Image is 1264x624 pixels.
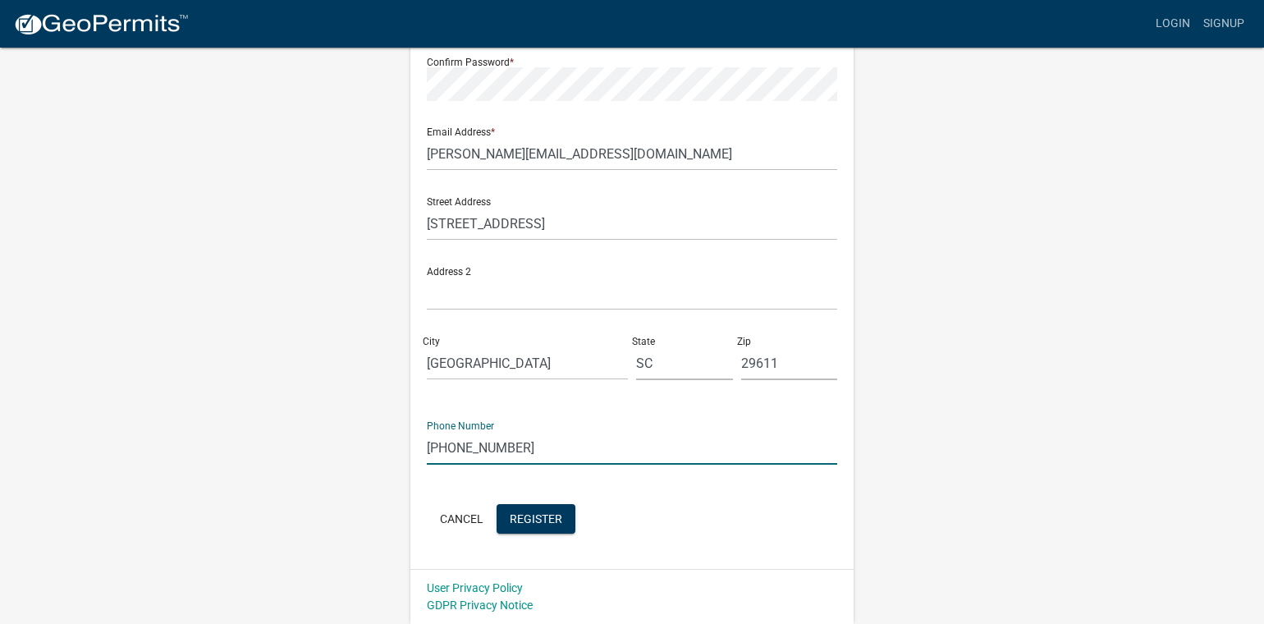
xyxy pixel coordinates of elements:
[1197,8,1251,39] a: Signup
[510,512,562,525] span: Register
[1149,8,1197,39] a: Login
[427,581,523,594] a: User Privacy Policy
[497,504,575,534] button: Register
[427,599,533,612] a: GDPR Privacy Notice
[427,504,497,534] button: Cancel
